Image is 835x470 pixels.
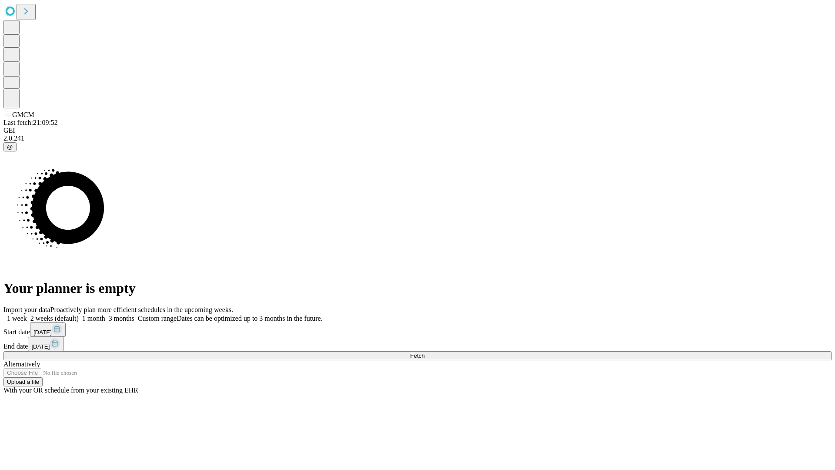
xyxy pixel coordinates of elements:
[82,315,105,322] span: 1 month
[138,315,177,322] span: Custom range
[3,280,832,296] h1: Your planner is empty
[3,119,58,126] span: Last fetch: 21:09:52
[30,322,66,337] button: [DATE]
[7,144,13,150] span: @
[7,315,27,322] span: 1 week
[3,337,832,351] div: End date
[410,352,424,359] span: Fetch
[12,111,34,118] span: GMCM
[3,377,43,386] button: Upload a file
[31,343,50,350] span: [DATE]
[30,315,79,322] span: 2 weeks (default)
[3,322,832,337] div: Start date
[177,315,322,322] span: Dates can be optimized up to 3 months in the future.
[3,351,832,360] button: Fetch
[109,315,134,322] span: 3 months
[3,386,138,394] span: With your OR schedule from your existing EHR
[28,337,63,351] button: [DATE]
[3,306,50,313] span: Import your data
[3,127,832,134] div: GEI
[3,360,40,368] span: Alternatively
[50,306,233,313] span: Proactively plan more efficient schedules in the upcoming weeks.
[3,134,832,142] div: 2.0.241
[33,329,52,336] span: [DATE]
[3,142,17,151] button: @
